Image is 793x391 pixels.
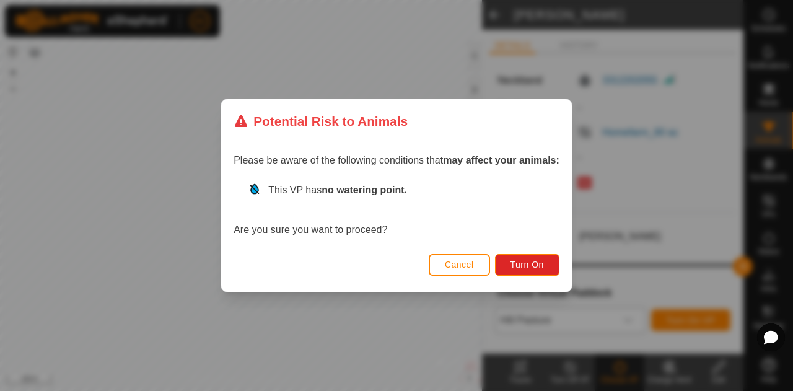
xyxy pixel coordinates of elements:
[510,260,544,270] span: Turn On
[322,185,407,195] strong: no watering point.
[234,112,408,131] div: Potential Risk to Animals
[234,155,559,165] span: Please be aware of the following conditions that
[443,155,559,165] strong: may affect your animals:
[234,183,559,237] div: Are you sure you want to proceed?
[268,185,407,195] span: This VP has
[429,254,490,276] button: Cancel
[445,260,474,270] span: Cancel
[495,254,559,276] button: Turn On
